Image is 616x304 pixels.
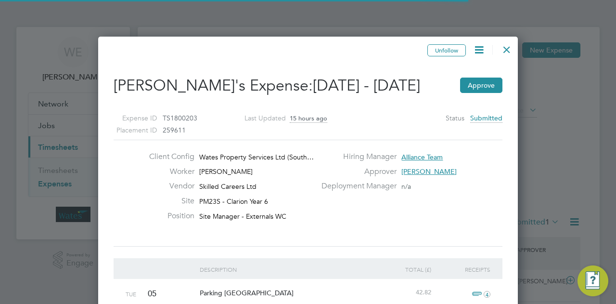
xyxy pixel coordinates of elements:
span: Wates Property Services Ltd (South… [199,153,314,161]
span: Skilled Careers Ltd [199,182,257,191]
span: Alliance Team [401,153,443,161]
label: Worker [141,167,194,177]
span: Site Manager - Externals WC [199,212,286,221]
span: 259611 [163,126,186,134]
label: Approver [316,167,397,177]
label: Placement ID [102,124,157,136]
span: 42.82 [416,288,431,296]
button: Unfollow [427,44,466,57]
span: TS1800203 [163,114,197,122]
span: 15 hours ago [290,114,327,123]
label: Client Config [141,152,194,162]
div: Receipts [434,258,493,280]
button: Approve [460,78,502,93]
div: Total (£) [374,258,434,280]
label: Expense ID [102,112,157,124]
i: 4 [484,291,490,298]
span: [DATE] - [DATE] [313,76,420,95]
span: Submitted [470,114,502,123]
span: Parking [GEOGRAPHIC_DATA] [200,289,294,297]
label: Deployment Manager [316,181,397,191]
button: Engage Resource Center [577,265,608,296]
div: Description [197,258,375,280]
label: Vendor [141,181,194,191]
label: Status [446,112,464,124]
span: PM23S - Clarion Year 6 [199,197,268,206]
span: n/a [401,182,411,191]
span: 05 [148,289,156,299]
span: [PERSON_NAME] [401,167,457,176]
label: Site [141,196,194,206]
label: Position [141,211,194,221]
label: Hiring Manager [316,152,397,162]
span: Tue [126,290,136,298]
h2: [PERSON_NAME]'s Expense: [114,76,502,96]
label: Last Updated [231,112,286,124]
span: [PERSON_NAME] [199,167,253,176]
